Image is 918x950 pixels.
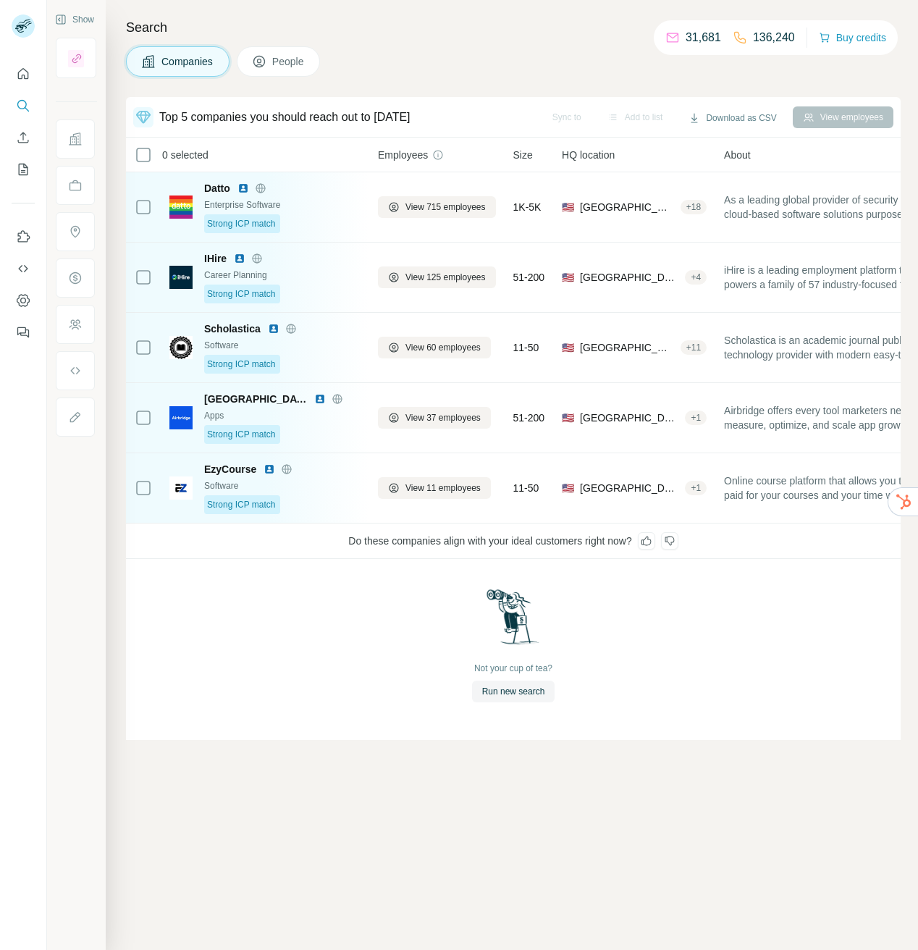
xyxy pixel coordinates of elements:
[513,481,539,495] span: 11-50
[378,477,491,499] button: View 11 employees
[378,337,491,358] button: View 60 employees
[204,321,261,336] span: Scholastica
[685,482,707,495] div: + 1
[580,200,675,214] span: [GEOGRAPHIC_DATA], [US_STATE]
[513,340,539,355] span: 11-50
[12,156,35,182] button: My lists
[513,200,542,214] span: 1K-5K
[204,269,361,282] div: Career Planning
[207,428,276,441] span: Strong ICP match
[685,271,707,284] div: + 4
[264,463,275,475] img: LinkedIn logo
[681,201,707,214] div: + 18
[405,201,486,214] span: View 715 employees
[169,476,193,500] img: Logo of EzyCourse
[562,340,574,355] span: 🇺🇸
[580,340,675,355] span: [GEOGRAPHIC_DATA], [US_STATE]
[161,54,214,69] span: Companies
[126,17,901,38] h4: Search
[482,685,545,698] span: Run new search
[204,181,230,196] span: Datto
[724,148,751,162] span: About
[405,341,481,354] span: View 60 employees
[204,392,307,406] span: [GEOGRAPHIC_DATA]
[378,266,496,288] button: View 125 employees
[378,148,428,162] span: Employees
[753,29,795,46] p: 136,240
[204,409,361,422] div: Apps
[207,217,276,230] span: Strong ICP match
[580,481,679,495] span: [GEOGRAPHIC_DATA], [US_STATE]
[513,270,545,285] span: 51-200
[12,125,35,151] button: Enrich CSV
[513,148,533,162] span: Size
[204,198,361,211] div: Enterprise Software
[678,107,786,129] button: Download as CSV
[378,407,491,429] button: View 37 employees
[272,54,306,69] span: People
[169,196,193,219] img: Logo of Datto
[562,270,574,285] span: 🇺🇸
[204,479,361,492] div: Software
[562,411,574,425] span: 🇺🇸
[686,29,721,46] p: 31,681
[45,9,104,30] button: Show
[12,224,35,250] button: Use Surfe on LinkedIn
[562,200,574,214] span: 🇺🇸
[204,462,256,476] span: EzyCourse
[159,109,410,126] div: Top 5 companies you should reach out to [DATE]
[234,253,245,264] img: LinkedIn logo
[472,681,555,702] button: Run new search
[580,411,679,425] span: [GEOGRAPHIC_DATA], [US_STATE]
[12,93,35,119] button: Search
[169,406,193,429] img: Logo of Airbridge
[580,270,679,285] span: [GEOGRAPHIC_DATA], [US_STATE]
[819,28,886,48] button: Buy credits
[405,411,481,424] span: View 37 employees
[207,287,276,300] span: Strong ICP match
[12,256,35,282] button: Use Surfe API
[12,319,35,345] button: Feedback
[685,411,707,424] div: + 1
[314,393,326,405] img: LinkedIn logo
[237,182,249,194] img: LinkedIn logo
[12,61,35,87] button: Quick start
[204,251,227,266] span: IHire
[162,148,209,162] span: 0 selected
[207,498,276,511] span: Strong ICP match
[405,271,486,284] span: View 125 employees
[405,482,481,495] span: View 11 employees
[378,196,496,218] button: View 715 employees
[207,358,276,371] span: Strong ICP match
[562,481,574,495] span: 🇺🇸
[268,323,279,335] img: LinkedIn logo
[474,662,552,675] div: Not your cup of tea?
[169,266,193,289] img: Logo of IHire
[126,524,901,559] div: Do these companies align with your ideal customers right now?
[204,339,361,352] div: Software
[169,336,193,359] img: Logo of Scholastica
[681,341,707,354] div: + 11
[562,148,615,162] span: HQ location
[12,287,35,314] button: Dashboard
[513,411,545,425] span: 51-200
